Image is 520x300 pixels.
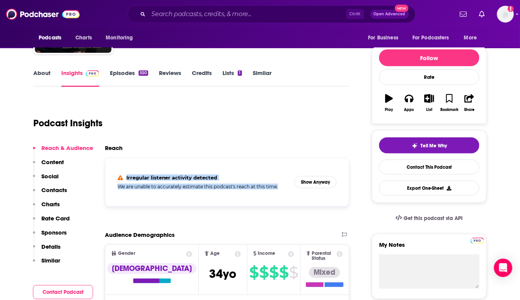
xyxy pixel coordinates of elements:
[238,70,242,76] div: 1
[404,108,414,112] div: Apps
[33,243,61,257] button: Details
[86,70,99,77] img: Podchaser Pro
[258,251,276,256] span: Income
[118,251,135,256] span: Gender
[75,33,92,43] span: Charts
[464,108,474,112] div: Share
[379,160,479,174] a: Contact This Podcast
[309,267,340,278] div: Mixed
[279,266,288,279] span: $
[41,186,67,194] p: Contacts
[33,173,59,187] button: Social
[385,108,393,112] div: Play
[259,266,268,279] span: $
[105,144,123,152] h2: Reach
[149,8,346,20] input: Search podcasts, credits, & more...
[464,33,477,43] span: More
[471,236,484,244] a: Pro website
[494,259,512,277] div: Open Intercom Messenger
[374,12,406,16] span: Open Advanced
[363,31,408,45] button: open menu
[497,6,514,23] img: User Profile
[39,33,61,43] span: Podcasts
[33,229,67,243] button: Sponsors
[269,266,278,279] span: $
[128,5,415,23] div: Search podcasts, credits, & more...
[41,144,93,152] p: Reach & Audience
[457,8,470,21] a: Show notifications dropdown
[192,69,212,87] a: Credits
[41,243,61,250] p: Details
[118,184,288,189] h5: We are unable to accurately estimate this podcast's reach at this time.
[33,117,103,129] h1: Podcast Insights
[41,229,67,236] p: Sponsors
[399,89,419,117] button: Apps
[421,143,447,149] span: Tell Me Why
[439,89,459,117] button: Bookmark
[33,144,93,158] button: Reach & Audience
[222,69,242,87] a: Lists1
[41,215,70,222] p: Rate Card
[508,6,514,12] svg: Add a profile image
[106,33,133,43] span: Monitoring
[389,209,469,228] a: Get this podcast via API
[379,49,479,66] button: Follow
[33,285,93,299] button: Contact Podcast
[379,137,479,153] button: tell me why sparkleTell Me Why
[33,201,60,215] button: Charts
[346,9,364,19] span: Ctrl K
[379,241,479,254] label: My Notes
[33,69,51,87] a: About
[41,201,60,208] p: Charts
[210,251,220,256] span: Age
[459,31,487,45] button: open menu
[6,7,80,21] img: Podchaser - Follow, Share and Rate Podcasts
[100,31,143,45] button: open menu
[249,266,258,279] span: $
[370,10,409,19] button: Open AdvancedNew
[459,89,479,117] button: Share
[440,108,458,112] div: Bookmark
[395,5,409,12] span: New
[476,8,488,21] a: Show notifications dropdown
[289,266,298,279] span: $
[33,158,64,173] button: Content
[426,108,432,112] div: List
[159,69,181,87] a: Reviews
[294,176,337,188] button: Show Anyway
[407,31,460,45] button: open menu
[209,266,237,281] span: 34 yo
[497,6,514,23] span: Logged in as megcassidy
[312,251,335,261] span: Parental Status
[419,89,439,117] button: List
[70,31,96,45] a: Charts
[33,186,67,201] button: Contacts
[404,215,463,222] span: Get this podcast via API
[471,238,484,244] img: Podchaser Pro
[126,174,217,181] h4: Irregular listener activity detected
[110,69,148,87] a: Episodes550
[61,69,99,87] a: InsightsPodchaser Pro
[41,158,64,166] p: Content
[368,33,398,43] span: For Business
[497,6,514,23] button: Show profile menu
[107,263,196,274] div: [DEMOGRAPHIC_DATA]
[379,89,399,117] button: Play
[412,33,449,43] span: For Podcasters
[41,173,59,180] p: Social
[41,257,60,264] p: Similar
[33,215,70,229] button: Rate Card
[379,181,479,196] button: Export One-Sheet
[379,69,479,85] div: Rate
[253,69,271,87] a: Similar
[105,231,175,238] h2: Audience Demographics
[139,70,148,76] div: 550
[33,31,71,45] button: open menu
[33,257,60,271] button: Similar
[412,143,418,149] img: tell me why sparkle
